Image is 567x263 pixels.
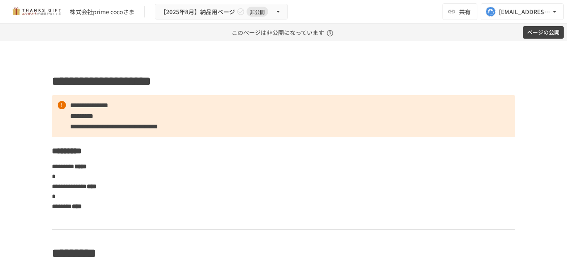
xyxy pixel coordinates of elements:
p: このページは非公開になっています [232,24,336,41]
span: 非公開 [247,7,268,16]
div: 株式会社prime cocoさま [70,7,134,16]
img: mMP1OxWUAhQbsRWCurg7vIHe5HqDpP7qZo7fRoNLXQh [10,5,63,18]
button: [EMAIL_ADDRESS][DOMAIN_NAME] [481,3,564,20]
span: 共有 [459,7,471,16]
button: 【2025年8月】納品用ページ非公開 [155,4,288,20]
button: ページの公開 [523,26,564,39]
button: 共有 [442,3,477,20]
span: 【2025年8月】納品用ページ [160,7,235,17]
div: [EMAIL_ADDRESS][DOMAIN_NAME] [499,7,550,17]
